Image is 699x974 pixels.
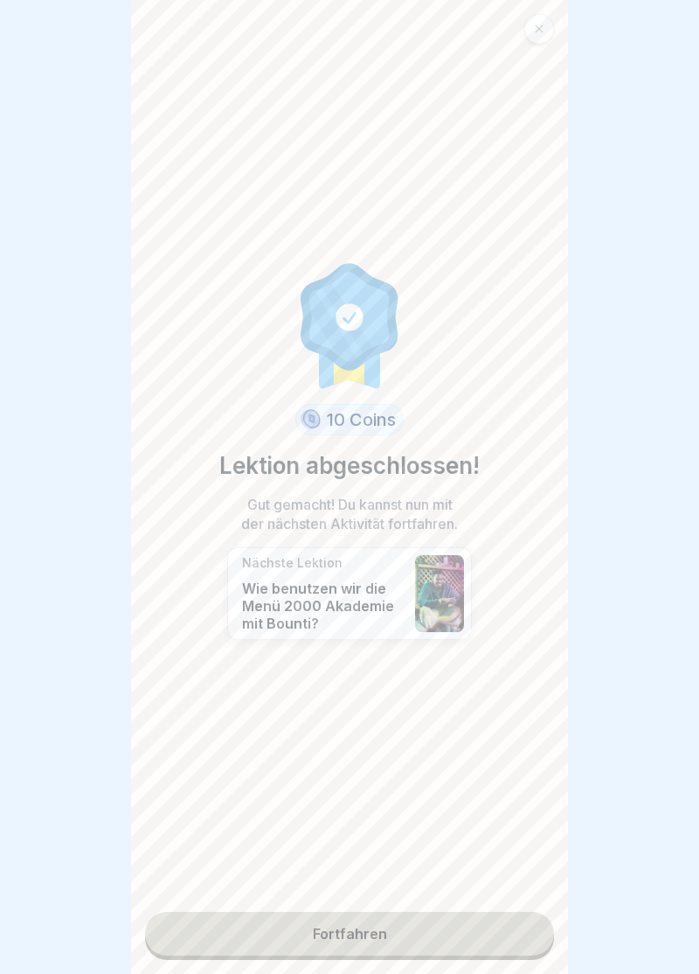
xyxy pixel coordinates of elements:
p: Lektion abgeschlossen! [219,449,480,483]
img: completion.svg [291,259,408,390]
img: coin.svg [298,407,323,433]
p: Wie benutzen wir die Menü 2000 Akademie mit Bounti? [242,580,406,632]
p: Nächste Lektion [242,555,406,571]
div: 10 Coins [295,404,404,435]
a: Fortfahren [145,912,554,956]
p: Gut gemacht! Du kannst nun mit der nächsten Aktivität fortfahren. [236,495,463,533]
